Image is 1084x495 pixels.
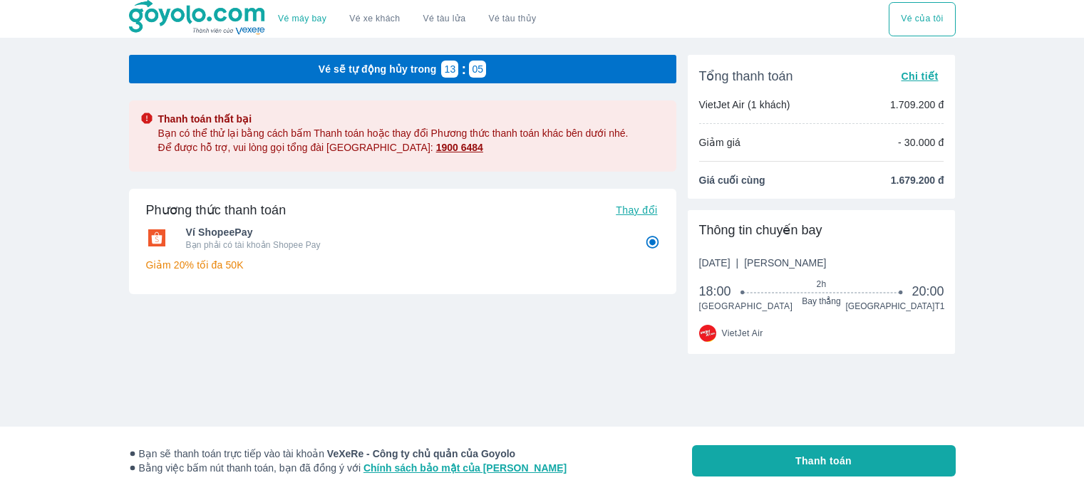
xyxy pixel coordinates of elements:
[699,256,827,270] span: [DATE]
[458,62,469,76] p: :
[692,445,956,476] button: Thanh toán
[186,239,625,251] p: Bạn phải có tài khoản Shopee Pay
[146,229,167,246] img: Ví ShopeePay
[889,2,955,36] div: choose transportation mode
[610,200,663,220] button: Thay đổi
[699,222,944,239] div: Thông tin chuyến bay
[722,328,763,339] span: VietJet Air
[699,98,790,112] p: VietJet Air (1 khách)
[891,173,944,187] span: 1.679.200 đ
[129,447,567,461] span: Bạn sẽ thanh toán trực tiếp vào tài khoản
[901,71,938,82] span: Chi tiết
[845,301,944,312] span: [GEOGRAPHIC_DATA] T1
[412,2,478,36] a: Vé tàu lửa
[477,2,547,36] button: Vé tàu thủy
[743,278,900,290] span: 2h
[699,173,765,187] span: Giá cuối cùng
[146,221,659,255] div: Ví ShopeePayVí ShopeePayBạn phải có tài khoản Shopee Pay
[129,461,567,475] span: Bằng việc bấm nút thanh toán, bạn đã đồng ý với
[319,62,437,76] p: Vé sẽ tự động hủy trong
[616,204,657,216] span: Thay đổi
[278,14,326,24] a: Vé máy bay
[736,257,739,269] span: |
[472,62,483,76] p: 05
[445,62,456,76] p: 13
[889,2,955,36] button: Vé của tôi
[895,66,944,86] button: Chi tiết
[158,126,629,140] span: Bạn có thể thử lại bằng cách bấm Thanh toán hoặc thay đổi Phương thức thanh toán khác bên dưới nhé.
[140,112,153,125] img: alert
[363,462,567,474] a: Chính sách bảo mật của [PERSON_NAME]
[146,258,659,272] p: Giảm 20% tối đa 50K
[699,135,740,150] p: Giảm giá
[912,283,944,300] span: 20:00
[349,14,400,24] a: Vé xe khách
[436,140,483,155] a: 1900 6484
[890,98,944,112] p: 1.709.200 đ
[186,225,625,239] span: Ví ShopeePay
[795,454,852,468] span: Thanh toán
[267,2,547,36] div: choose transportation mode
[743,296,900,307] span: Bay thẳng
[146,202,287,219] h6: Phương thức thanh toán
[158,142,483,153] span: Để được hỗ trợ, vui lòng gọi tổng đài [GEOGRAPHIC_DATA]:
[898,135,944,150] p: - 30.000 đ
[699,283,743,300] span: 18:00
[158,112,629,126] span: Thanh toán thất bại
[699,68,793,85] span: Tổng thanh toán
[327,448,515,459] strong: VeXeRe - Công ty chủ quản của Goyolo
[744,257,826,269] span: [PERSON_NAME]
